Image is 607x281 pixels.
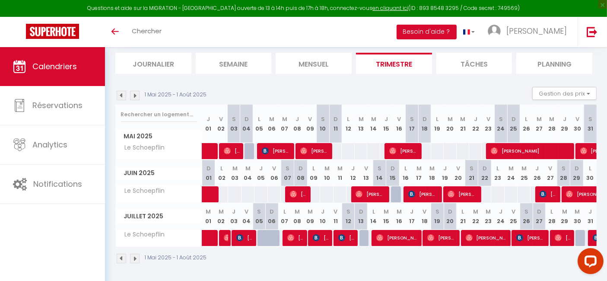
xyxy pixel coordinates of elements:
[253,203,265,230] th: 05
[448,186,477,202] span: [PERSON_NAME]
[294,160,307,186] th: 08
[359,115,364,123] abbr: M
[546,203,558,230] th: 28
[406,105,418,143] th: 17
[413,160,426,186] th: 17
[372,4,408,12] a: en cliquant ici
[406,203,418,230] th: 17
[470,164,474,172] abbr: S
[202,203,215,230] th: 01
[482,105,494,143] th: 23
[321,115,325,123] abbr: S
[571,105,584,143] th: 30
[329,105,342,143] th: 11
[499,208,503,216] abbr: J
[531,160,543,186] th: 26
[588,208,592,216] abbr: J
[360,160,373,186] th: 13
[304,105,316,143] th: 09
[478,160,491,186] th: 22
[346,208,350,216] abbr: S
[378,164,381,172] abbr: S
[346,160,359,186] th: 12
[371,115,376,123] abbr: M
[215,203,227,230] th: 02
[317,105,329,143] th: 10
[570,160,583,186] th: 29
[300,143,330,159] span: [PERSON_NAME]
[518,160,531,186] th: 25
[321,208,324,216] abbr: J
[253,105,265,143] th: 05
[436,53,512,74] li: Tâches
[206,208,211,216] abbr: M
[376,230,418,246] span: [PERSON_NAME] [PERSON_NAME]
[276,53,352,74] li: Mensuel
[512,208,516,216] abbr: V
[516,53,592,74] li: Planning
[488,25,501,38] img: ...
[347,115,350,123] abbr: L
[329,203,342,230] th: 11
[380,203,393,230] th: 15
[457,105,469,143] th: 21
[439,160,451,186] th: 19
[207,164,211,172] abbr: D
[461,208,464,216] abbr: L
[448,208,452,216] abbr: D
[254,160,267,186] th: 05
[125,17,168,47] a: Chercher
[520,105,533,143] th: 26
[391,164,395,172] abbr: D
[418,203,431,230] th: 18
[240,203,253,230] th: 04
[313,230,330,246] span: [PERSON_NAME]
[227,203,240,230] th: 03
[117,143,167,153] span: Le Schoepflin
[196,53,272,74] li: Semaine
[355,105,367,143] th: 13
[431,105,444,143] th: 19
[291,203,304,230] th: 08
[532,87,597,100] button: Gestion des prix
[584,105,597,143] th: 31
[558,203,571,230] th: 29
[282,115,287,123] abbr: M
[367,105,380,143] th: 14
[373,160,386,186] th: 14
[270,208,274,216] abbr: D
[307,160,320,186] th: 09
[473,208,478,216] abbr: M
[227,105,240,143] th: 03
[448,115,453,123] abbr: M
[416,164,422,172] abbr: M
[575,115,579,123] abbr: V
[423,115,427,123] abbr: D
[304,203,316,230] th: 09
[583,160,597,186] th: 30
[202,160,215,186] th: 01
[435,208,439,216] abbr: S
[342,105,354,143] th: 12
[245,208,248,216] abbr: V
[386,160,399,186] th: 15
[418,105,431,143] th: 18
[232,164,238,172] abbr: M
[486,115,490,123] abbr: V
[342,203,354,230] th: 12
[429,164,435,172] abbr: M
[481,17,578,47] a: ... [PERSON_NAME]
[272,164,276,172] abbr: V
[512,115,516,123] abbr: D
[444,164,447,172] abbr: J
[508,164,514,172] abbr: M
[240,105,253,143] th: 04
[287,230,304,246] span: [PERSON_NAME]
[524,208,528,216] abbr: S
[117,186,167,196] span: Le Schoepflin
[589,164,591,172] abbr: L
[219,208,224,216] abbr: M
[562,208,567,216] abbr: M
[540,186,556,202] span: [PERSON_NAME]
